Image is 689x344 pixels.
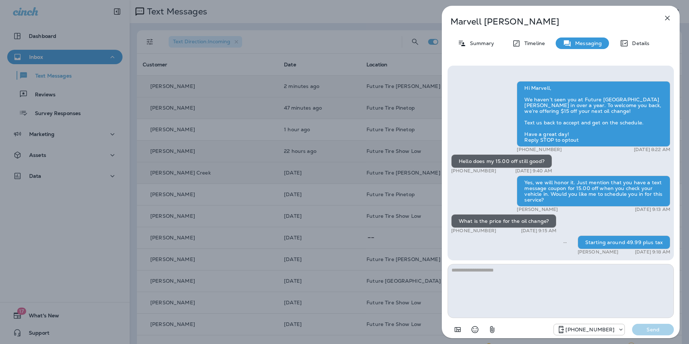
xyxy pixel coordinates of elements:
[517,81,670,147] div: Hi Marvell, We haven’t seen you at Future [GEOGRAPHIC_DATA][PERSON_NAME] in over a year. To welco...
[635,249,670,255] p: [DATE] 9:18 AM
[565,327,614,332] p: [PHONE_NUMBER]
[450,322,465,337] button: Add in a premade template
[578,235,670,249] div: Starting around 49.99 plus tax
[468,322,482,337] button: Select an emoji
[554,325,624,334] div: +1 (928) 232-1970
[572,40,602,46] p: Messaging
[628,40,649,46] p: Details
[450,17,647,27] p: Marvell [PERSON_NAME]
[517,176,670,207] div: Yes, we will honor it. Just mention that you have a text message coupon for 15.00 off when you ch...
[517,147,562,153] p: [PHONE_NUMBER]
[521,40,545,46] p: Timeline
[634,147,670,153] p: [DATE] 8:22 AM
[635,207,670,212] p: [DATE] 9:13 AM
[451,168,496,174] p: [PHONE_NUMBER]
[578,249,619,255] p: [PERSON_NAME]
[451,214,556,228] div: What is the price for the oil change?
[466,40,494,46] p: Summary
[515,168,552,174] p: [DATE] 9:40 AM
[451,228,496,234] p: [PHONE_NUMBER]
[521,228,556,234] p: [DATE] 9:15 AM
[451,154,552,168] div: Hello does my 15.00 off still good?
[563,239,567,245] span: Sent
[517,207,558,212] p: [PERSON_NAME]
